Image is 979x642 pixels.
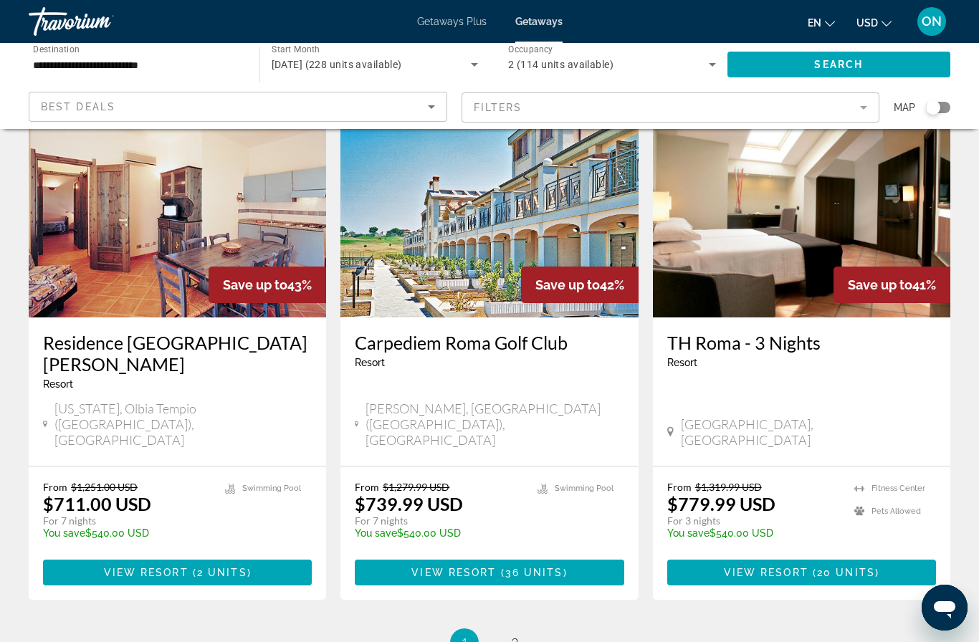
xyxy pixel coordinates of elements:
span: Destination [33,44,80,54]
span: Best Deals [41,101,115,112]
span: USD [856,17,878,29]
a: Travorium [29,3,172,40]
p: $779.99 USD [667,493,775,514]
span: Fitness Center [871,484,925,493]
span: Save up to [223,277,287,292]
span: 2 units [197,567,247,578]
button: Filter [462,92,880,123]
span: 20 units [817,567,875,578]
button: Search [727,52,951,77]
span: Occupancy [508,44,553,54]
a: Getaways Plus [417,16,487,27]
span: $1,279.99 USD [383,481,449,493]
span: From [355,481,379,493]
button: View Resort(36 units) [355,560,624,585]
a: Carpediem Roma Golf Club [355,332,624,353]
span: Pets Allowed [871,507,921,516]
span: Resort [43,378,73,390]
span: 36 units [505,567,563,578]
p: $540.00 USD [43,527,211,539]
mat-select: Sort by [41,98,435,115]
span: From [43,481,67,493]
span: [PERSON_NAME], [GEOGRAPHIC_DATA]([GEOGRAPHIC_DATA]), [GEOGRAPHIC_DATA] [366,401,624,448]
p: $540.00 USD [355,527,522,539]
iframe: Schaltfläche zum Öffnen des Messaging-Fensters [922,585,968,631]
span: View Resort [724,567,808,578]
div: 43% [209,267,326,303]
p: For 7 nights [355,514,522,527]
img: 3811I01L.jpg [29,88,326,317]
span: You save [667,527,710,539]
a: TH Roma - 3 Nights [667,332,936,353]
span: en [808,17,821,29]
span: Search [814,59,863,70]
span: $1,251.00 USD [71,481,138,493]
span: Map [894,97,915,118]
button: User Menu [913,6,950,37]
span: Resort [355,357,385,368]
div: 42% [521,267,639,303]
p: For 3 nights [667,514,840,527]
span: From [667,481,692,493]
span: [GEOGRAPHIC_DATA], [GEOGRAPHIC_DATA] [681,416,936,448]
span: [DATE] (228 units available) [272,59,402,70]
a: Getaways [515,16,563,27]
img: 4267E01X.jpg [340,88,638,317]
span: View Resort [104,567,188,578]
button: Change currency [856,12,892,33]
p: For 7 nights [43,514,211,527]
button: Change language [808,12,835,33]
span: Save up to [848,277,912,292]
span: $1,319.99 USD [695,481,762,493]
span: Swimming Pool [242,484,301,493]
a: Residence [GEOGRAPHIC_DATA][PERSON_NAME] [43,332,312,375]
span: ( ) [808,567,879,578]
span: You save [43,527,85,539]
p: $540.00 USD [667,527,840,539]
span: [US_STATE], Olbia Tempio ([GEOGRAPHIC_DATA]), [GEOGRAPHIC_DATA] [54,401,312,448]
p: $711.00 USD [43,493,151,514]
span: ON [922,14,942,29]
button: View Resort(2 units) [43,560,312,585]
span: Resort [667,357,697,368]
span: 2 (114 units available) [508,59,613,70]
span: Start Month [272,44,320,54]
span: View Resort [411,567,496,578]
p: $739.99 USD [355,493,463,514]
span: Save up to [535,277,600,292]
span: You save [355,527,397,539]
img: RZ13I01X.jpg [653,88,950,317]
span: Swimming Pool [555,484,613,493]
button: View Resort(20 units) [667,560,936,585]
span: ( ) [188,567,252,578]
span: ( ) [496,567,567,578]
div: 41% [834,267,950,303]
